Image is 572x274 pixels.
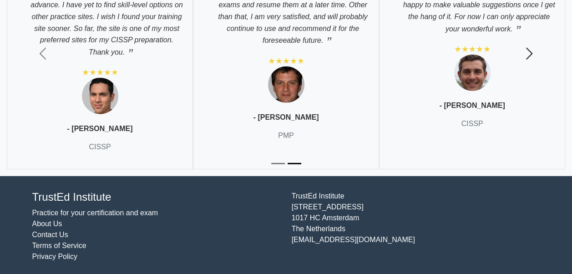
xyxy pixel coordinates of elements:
img: Testimonial 2 [268,66,304,103]
p: PMP [278,130,294,141]
div: ★★★★★ [454,44,491,55]
button: Slide 2 [288,158,301,169]
a: Privacy Policy [32,253,78,260]
a: Terms of Service [32,242,86,249]
p: - [PERSON_NAME] [253,112,319,123]
h4: TrustEd Institute [32,191,281,204]
div: ★★★★★ [82,67,118,78]
a: Practice for your certification and exam [32,209,158,217]
a: About Us [32,220,62,228]
img: Testimonial 1 [82,78,118,114]
div: TrustEd Institute [STREET_ADDRESS] 1017 HC Amsterdam The Netherlands [EMAIL_ADDRESS][DOMAIN_NAME] [286,191,546,262]
p: - [PERSON_NAME] [439,100,505,111]
p: CISSP [89,142,111,152]
button: Slide 1 [271,158,285,169]
a: Contact Us [32,231,68,238]
div: ★★★★★ [268,56,304,66]
p: CISSP [461,118,483,129]
img: Testimonial 3 [454,55,491,91]
p: - [PERSON_NAME] [67,123,132,134]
